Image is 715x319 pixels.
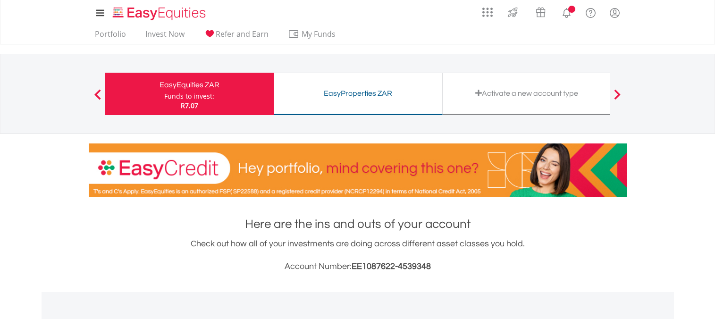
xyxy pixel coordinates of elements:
[352,262,431,271] span: EE1087622-4539348
[603,2,627,23] a: My Profile
[164,92,214,101] div: Funds to invest:
[111,6,210,21] img: EasyEquities_Logo.png
[555,2,579,21] a: Notifications
[89,260,627,273] h3: Account Number:
[476,2,499,17] a: AppsGrid
[288,28,350,40] span: My Funds
[216,29,269,39] span: Refer and Earn
[109,2,210,21] a: Home page
[89,237,627,273] div: Check out how all of your investments are doing across different asset classes you hold.
[200,29,272,44] a: Refer and Earn
[448,87,606,100] div: Activate a new account type
[579,2,603,21] a: FAQ's and Support
[89,143,627,197] img: EasyCredit Promotion Banner
[505,5,521,20] img: thrive-v2.svg
[142,29,188,44] a: Invest Now
[279,87,437,100] div: EasyProperties ZAR
[89,216,627,233] h1: Here are the ins and outs of your account
[111,78,268,92] div: EasyEquities ZAR
[533,5,548,20] img: vouchers-v2.svg
[181,101,198,110] span: R7.07
[527,2,555,20] a: Vouchers
[482,7,493,17] img: grid-menu-icon.svg
[91,29,130,44] a: Portfolio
